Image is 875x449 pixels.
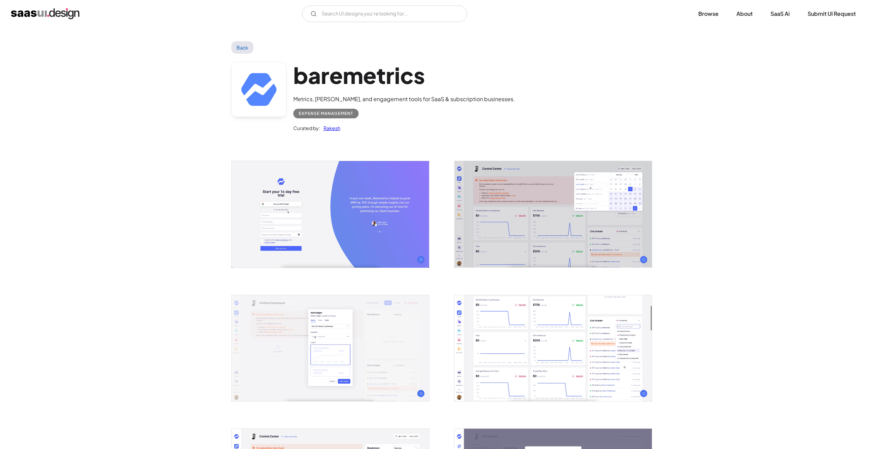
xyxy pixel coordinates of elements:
h1: baremetrics [293,62,515,88]
a: Rakesh [320,124,340,132]
a: Submit UI Request [799,6,864,21]
img: 601e4a96d9d961beccea3860_Baremetrics%20control%20center%20dashboard.jpg [455,295,652,402]
form: Email Form [302,6,467,22]
a: open lightbox [232,295,429,402]
a: Back [231,41,254,54]
img: 601e4a966f3b55618f7d1d43_Baremetrics%20calendar%20selection%20ui.jpg [455,161,652,267]
a: open lightbox [455,295,652,402]
input: Search UI designs you're looking for... [302,6,467,22]
div: Expense Management [299,109,353,118]
a: About [728,6,761,21]
a: Browse [690,6,727,21]
a: open lightbox [455,161,652,267]
div: Metrics, [PERSON_NAME], and engagement tools for SaaS & subscription businesses. [293,95,515,103]
img: 601e4a96c0f50b163aeec4f3_Baremetrics%20Signup.jpg [232,161,429,267]
a: home [11,8,79,19]
div: Curated by: [293,124,320,132]
img: 601e4a96b4ba0f5b1db8abbd_Baremetrics%20add%20widgets%20ui.jpg [232,295,429,402]
a: open lightbox [232,161,429,267]
a: SaaS Ai [762,6,798,21]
